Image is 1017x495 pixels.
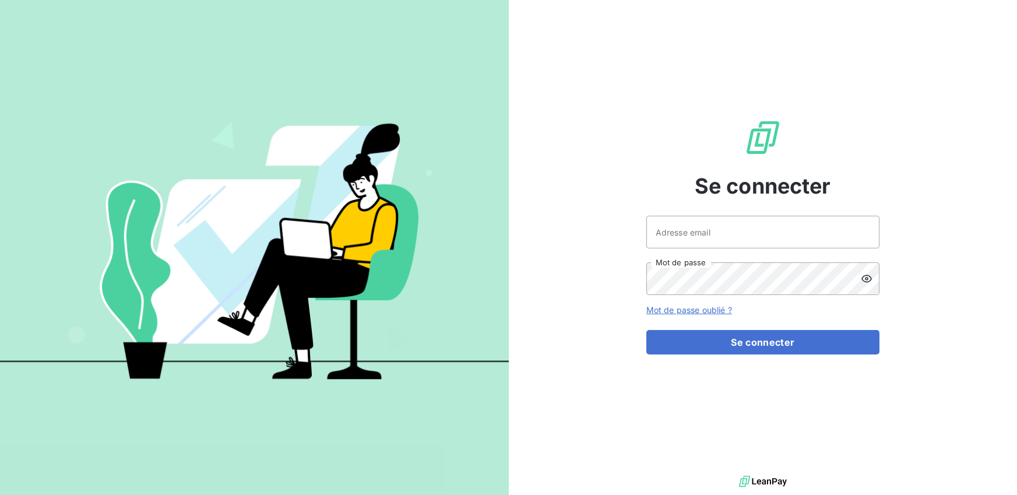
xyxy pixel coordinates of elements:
[646,305,732,315] a: Mot de passe oublié ?
[695,170,831,202] span: Se connecter
[739,473,787,490] img: logo
[646,330,879,354] button: Se connecter
[744,119,782,156] img: Logo LeanPay
[646,216,879,248] input: placeholder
